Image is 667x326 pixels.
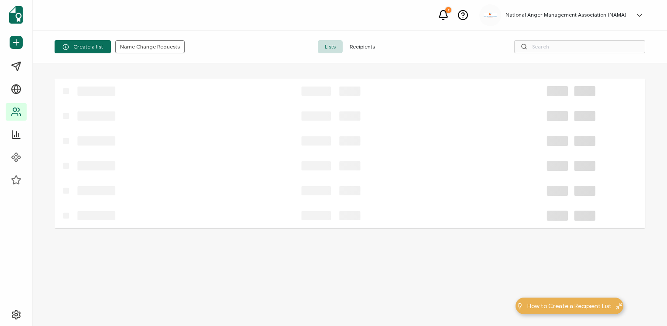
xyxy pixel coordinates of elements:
img: minimize-icon.svg [616,303,622,309]
span: Name Change Requests [120,44,180,49]
span: Recipients [343,40,382,53]
button: Create a list [55,40,111,53]
span: How to Create a Recipient List [527,302,612,311]
span: Create a list [62,44,103,50]
img: 3ca2817c-e862-47f7-b2ec-945eb25c4a6c.jpg [484,13,497,17]
button: Name Change Requests [115,40,185,53]
span: Lists [318,40,343,53]
h5: National Anger Management Association (NAMA) [505,12,626,18]
div: 2 [445,7,451,13]
img: sertifier-logomark-colored.svg [9,6,23,24]
input: Search [514,40,645,53]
